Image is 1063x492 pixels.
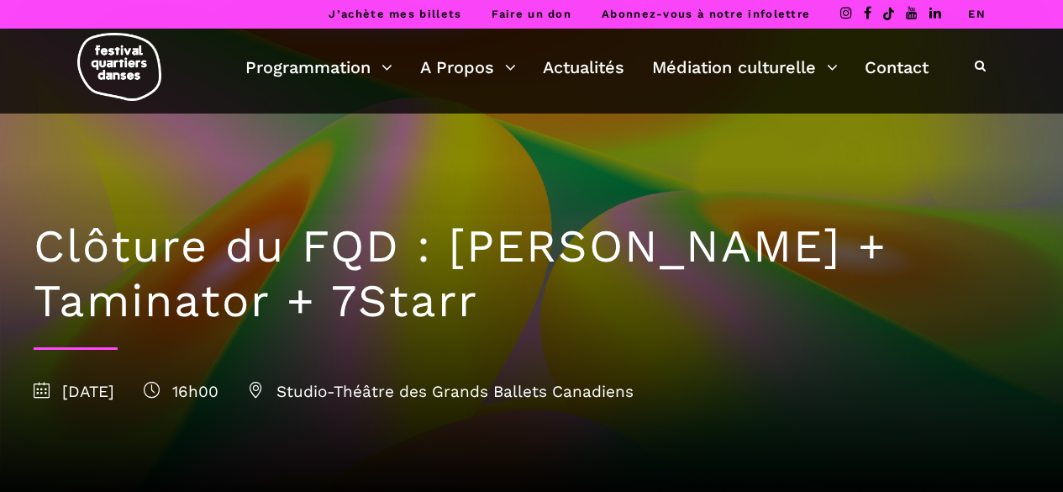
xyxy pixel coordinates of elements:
[602,8,810,20] a: Abonnez-vous à notre infolettre
[34,220,1029,329] h1: Clôture du FQD : [PERSON_NAME] + Taminator + 7Starr
[543,53,624,82] a: Actualités
[329,8,461,20] a: J’achète mes billets
[144,382,218,401] span: 16h00
[968,8,986,20] a: EN
[652,53,838,82] a: Médiation culturelle
[492,8,571,20] a: Faire un don
[420,53,516,82] a: A Propos
[248,382,634,401] span: Studio-Théâtre des Grands Ballets Canadiens
[77,33,161,101] img: logo-fqd-med
[865,53,929,82] a: Contact
[245,53,392,82] a: Programmation
[34,382,114,401] span: [DATE]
